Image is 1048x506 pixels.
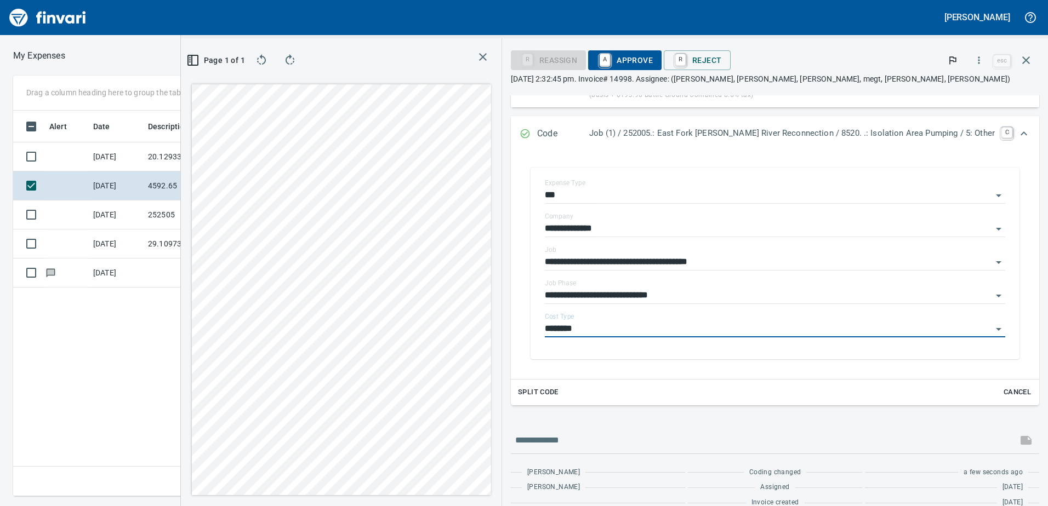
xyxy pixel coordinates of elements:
[148,120,203,133] span: Description
[7,4,89,31] img: Finvari
[511,116,1039,152] div: Expand
[673,51,721,70] span: Reject
[589,90,995,101] p: (basis + $193.96 Battle Ground Combined 8.6% tax)
[511,73,1039,84] p: [DATE] 2:32:45 pm. Invoice# 14998. Assignee: ([PERSON_NAME], [PERSON_NAME], [PERSON_NAME], megt, ...
[1000,384,1035,401] button: Cancel
[994,55,1010,67] a: esc
[93,120,110,133] span: Date
[967,48,991,72] button: More
[545,280,576,286] label: Job Phase
[89,258,144,287] td: [DATE]
[190,50,244,70] button: Page 1 of 1
[89,142,144,171] td: [DATE]
[545,213,573,220] label: Company
[144,200,242,229] td: 252505
[89,200,144,229] td: [DATE]
[93,120,124,133] span: Date
[991,321,1006,337] button: Open
[1013,427,1039,453] span: This records your message into the invoice and notifies anyone mentioned
[545,180,585,186] label: Expense Type
[537,127,589,141] p: Code
[13,49,65,62] nav: breadcrumb
[589,127,995,140] p: Job (1) / 252005.: East Fork [PERSON_NAME] River Reconnection / 8520. .: Isolation Area Pumping /...
[518,386,559,399] span: Split Code
[89,171,144,200] td: [DATE]
[588,50,662,70] button: AApprove
[545,246,556,253] label: Job
[45,269,56,276] span: Has messages
[991,188,1006,203] button: Open
[13,49,65,62] p: My Expenses
[942,9,1013,26] button: [PERSON_NAME]
[144,142,242,171] td: 20.12933.65
[600,54,610,66] a: A
[964,467,1023,478] span: a few seconds ago
[515,384,561,401] button: Split Code
[597,51,653,70] span: Approve
[511,55,586,64] div: Reassign
[89,229,144,258] td: [DATE]
[991,255,1006,270] button: Open
[148,120,189,133] span: Description
[749,467,801,478] span: Coding changed
[941,48,965,72] button: Flag
[144,229,242,258] td: 29.10973.65
[991,221,1006,237] button: Open
[944,12,1010,23] h5: [PERSON_NAME]
[545,313,574,320] label: Cost Type
[194,54,240,67] span: Page 1 of 1
[991,288,1006,303] button: Open
[511,152,1039,405] div: Expand
[991,47,1039,73] span: Close invoice
[760,482,789,493] span: Assigned
[144,171,242,200] td: 4592.65
[1003,482,1023,493] span: [DATE]
[49,120,81,133] span: Alert
[675,54,686,66] a: R
[26,87,187,98] p: Drag a column heading here to group the table
[1003,386,1032,399] span: Cancel
[527,467,580,478] span: [PERSON_NAME]
[1001,127,1012,138] a: C
[49,120,67,133] span: Alert
[664,50,730,70] button: RReject
[527,482,580,493] span: [PERSON_NAME]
